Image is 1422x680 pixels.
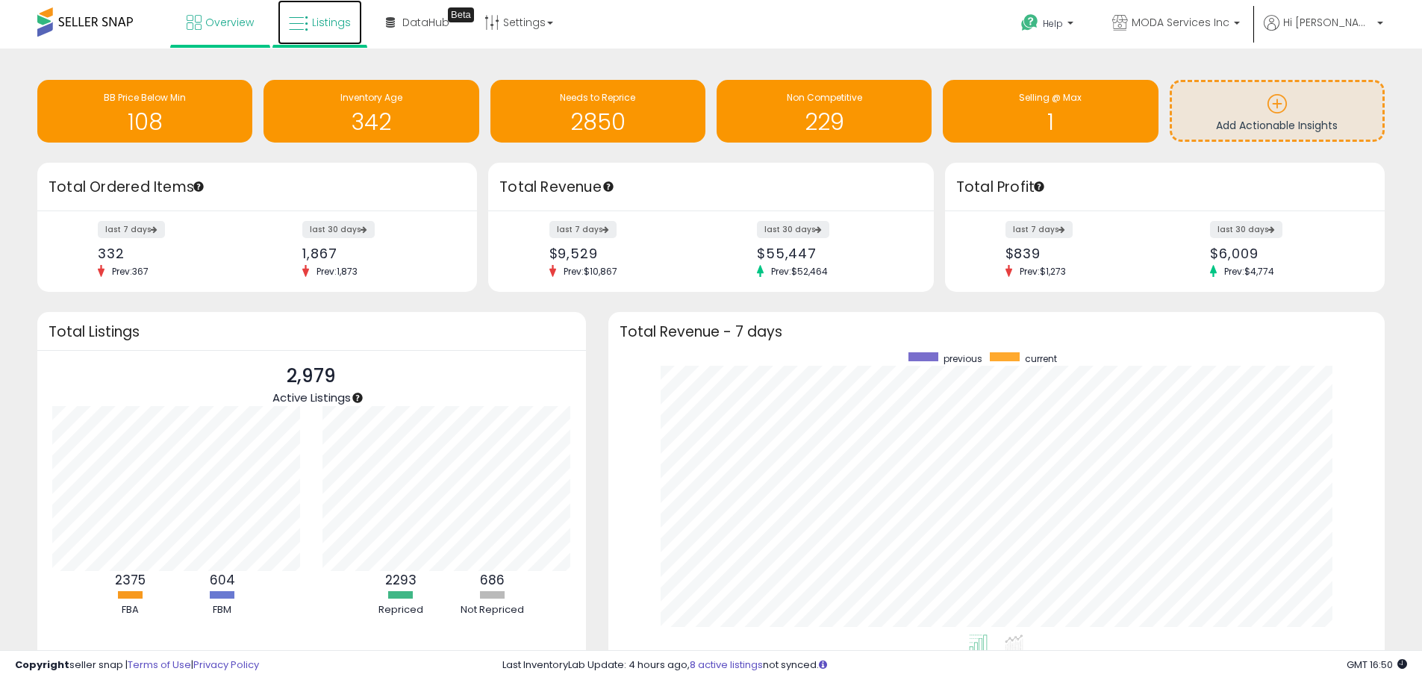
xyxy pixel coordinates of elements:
h3: Total Profit [956,177,1373,198]
span: Listings [312,15,351,30]
div: FBA [86,603,175,617]
a: Help [1009,2,1088,49]
i: Get Help [1020,13,1039,32]
label: last 7 days [549,221,617,238]
h3: Total Revenue - 7 days [620,326,1373,337]
span: Add Actionable Insights [1216,118,1338,133]
span: DataHub [402,15,449,30]
div: $839 [1005,246,1154,261]
a: Selling @ Max 1 [943,80,1158,143]
span: 2025-09-17 16:50 GMT [1347,658,1407,672]
a: 8 active listings [690,658,763,672]
div: Tooltip anchor [602,180,615,193]
a: Add Actionable Insights [1172,82,1382,140]
span: Prev: 1,873 [309,265,365,278]
span: Hi [PERSON_NAME] [1283,15,1373,30]
span: Selling @ Max [1019,91,1082,104]
strong: Copyright [15,658,69,672]
span: previous [944,352,982,365]
i: Click here to read more about un-synced listings. [819,660,827,670]
span: current [1025,352,1057,365]
h3: Total Ordered Items [49,177,466,198]
div: Tooltip anchor [351,391,364,405]
div: $6,009 [1210,246,1359,261]
a: Inventory Age 342 [263,80,478,143]
div: 332 [98,246,246,261]
a: Non Competitive 229 [717,80,932,143]
span: Overview [205,15,254,30]
label: last 30 days [757,221,829,238]
a: Terms of Use [128,658,191,672]
b: 2375 [115,571,146,589]
span: MODA Services Inc [1132,15,1229,30]
div: Last InventoryLab Update: 4 hours ago, not synced. [502,658,1407,673]
div: Not Repriced [448,603,537,617]
div: 1,867 [302,246,451,261]
div: $9,529 [549,246,700,261]
span: Non Competitive [787,91,862,104]
a: Hi [PERSON_NAME] [1264,15,1383,49]
h1: 108 [45,110,245,134]
span: Prev: $52,464 [764,265,835,278]
div: seller snap | | [15,658,259,673]
b: 2293 [385,571,417,589]
h3: Total Revenue [499,177,923,198]
div: Repriced [356,603,446,617]
p: 2,979 [272,362,351,390]
div: $55,447 [757,246,908,261]
span: Prev: 367 [105,265,156,278]
a: BB Price Below Min 108 [37,80,252,143]
label: last 30 days [302,221,375,238]
span: BB Price Below Min [104,91,186,104]
span: Needs to Reprice [560,91,635,104]
label: last 7 days [1005,221,1073,238]
div: Tooltip anchor [448,7,474,22]
div: Tooltip anchor [1032,180,1046,193]
b: 686 [480,571,505,589]
label: last 30 days [1210,221,1282,238]
div: FBM [178,603,267,617]
div: Tooltip anchor [192,180,205,193]
span: Prev: $1,273 [1012,265,1073,278]
span: Inventory Age [340,91,402,104]
a: Privacy Policy [193,658,259,672]
h3: Total Listings [49,326,575,337]
span: Active Listings [272,390,351,405]
span: Prev: $4,774 [1217,265,1282,278]
span: Prev: $10,867 [556,265,625,278]
h1: 2850 [498,110,698,134]
h1: 342 [271,110,471,134]
label: last 7 days [98,221,165,238]
span: Help [1043,17,1063,30]
a: Needs to Reprice 2850 [490,80,705,143]
h1: 229 [724,110,924,134]
h1: 1 [950,110,1150,134]
b: 604 [210,571,235,589]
